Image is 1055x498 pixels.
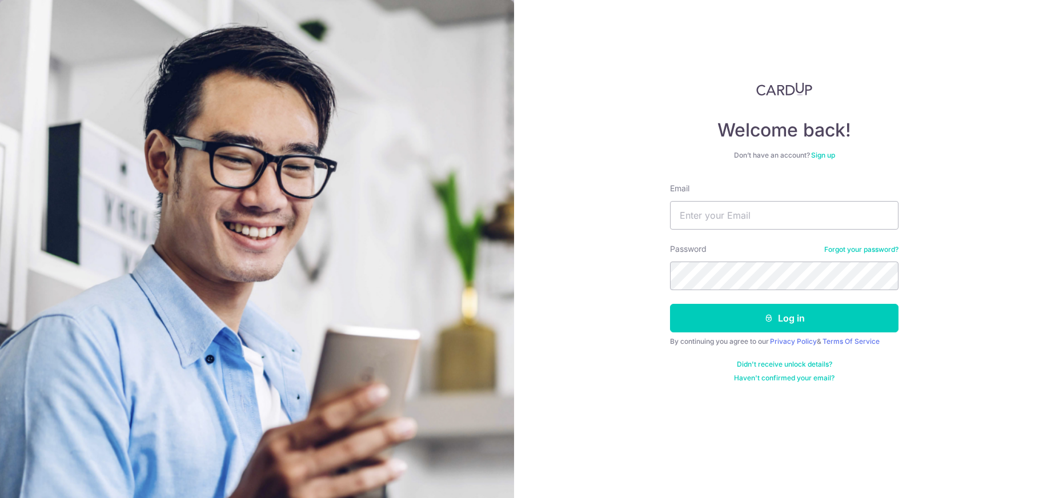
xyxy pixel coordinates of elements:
a: Haven't confirmed your email? [734,373,835,383]
a: Sign up [811,151,835,159]
a: Terms Of Service [823,337,880,346]
img: CardUp Logo [756,82,812,96]
a: Didn't receive unlock details? [737,360,832,369]
label: Email [670,183,689,194]
input: Enter your Email [670,201,898,230]
h4: Welcome back! [670,119,898,142]
button: Log in [670,304,898,332]
div: Don’t have an account? [670,151,898,160]
a: Privacy Policy [770,337,817,346]
div: By continuing you agree to our & [670,337,898,346]
a: Forgot your password? [824,245,898,254]
label: Password [670,243,707,255]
